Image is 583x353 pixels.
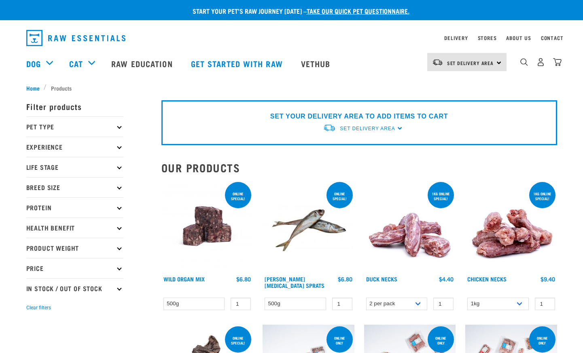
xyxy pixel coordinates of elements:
img: home-icon@2x.png [553,58,562,66]
a: Cat [69,57,83,70]
a: Chicken Necks [467,277,507,280]
span: Set Delivery Area [340,126,395,131]
input: 1 [433,298,454,310]
a: Stores [478,36,497,39]
p: Experience [26,137,123,157]
img: Wild Organ Mix [161,180,253,272]
p: Price [26,258,123,278]
img: home-icon-1@2x.png [520,58,528,66]
a: Home [26,84,44,92]
div: ONLINE ONLY [326,332,353,349]
input: 1 [231,298,251,310]
a: Delivery [444,36,468,39]
div: $4.40 [439,276,454,282]
p: Protein [26,197,123,218]
input: 1 [535,298,555,310]
p: SET YOUR DELIVERY AREA TO ADD ITEMS TO CART [270,112,448,121]
div: ONLINE SPECIAL! [225,332,251,349]
a: Wild Organ Mix [163,277,205,280]
img: Pile Of Duck Necks For Pets [364,180,456,272]
div: Online Only [428,332,454,349]
a: Raw Education [103,47,182,80]
p: Product Weight [26,238,123,258]
img: Raw Essentials Logo [26,30,125,46]
img: Pile Of Chicken Necks For Pets [465,180,557,272]
div: Online Only [529,332,555,349]
p: In Stock / Out Of Stock [26,278,123,298]
div: ONLINE SPECIAL! [326,188,353,205]
img: Jack Mackarel Sparts Raw Fish For Dogs [263,180,354,272]
a: Duck Necks [366,277,397,280]
button: Clear filters [26,304,51,311]
p: Pet Type [26,116,123,137]
a: [PERSON_NAME][MEDICAL_DATA] Sprats [265,277,324,287]
p: Life Stage [26,157,123,177]
img: van-moving.png [432,59,443,66]
img: van-moving.png [323,124,336,132]
a: Dog [26,57,41,70]
a: take our quick pet questionnaire. [307,9,409,13]
h2: Our Products [161,161,557,174]
div: 1kg online special! [428,188,454,205]
span: Set Delivery Area [447,61,494,64]
a: About Us [506,36,531,39]
a: Contact [541,36,564,39]
nav: breadcrumbs [26,84,557,92]
div: $6.80 [338,276,352,282]
div: 1kg online special! [529,188,555,205]
nav: dropdown navigation [20,27,564,49]
a: Vethub [293,47,341,80]
div: $6.80 [236,276,251,282]
a: Get started with Raw [183,47,293,80]
p: Breed Size [26,177,123,197]
p: Health Benefit [26,218,123,238]
span: Home [26,84,40,92]
div: ONLINE SPECIAL! [225,188,251,205]
input: 1 [332,298,352,310]
div: $9.40 [541,276,555,282]
p: Filter products [26,96,123,116]
img: user.png [536,58,545,66]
